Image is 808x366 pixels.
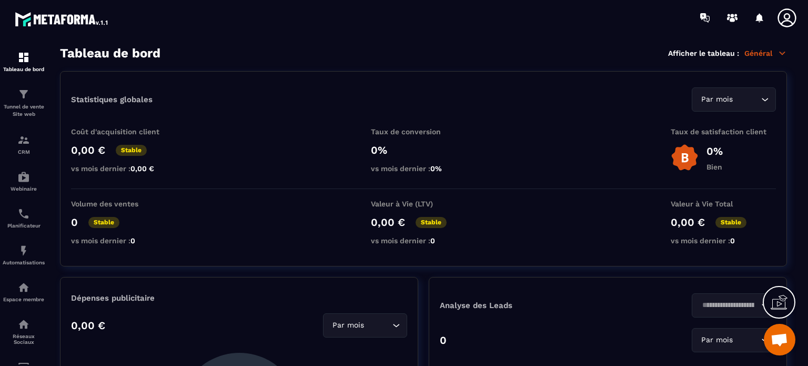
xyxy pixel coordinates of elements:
[17,318,30,331] img: social-network
[3,236,45,273] a: automationsautomationsAutomatisations
[3,126,45,163] a: formationformationCRM
[371,144,476,156] p: 0%
[692,328,776,352] div: Search for option
[671,200,776,208] p: Valeur à Vie Total
[440,334,447,347] p: 0
[3,296,45,302] p: Espace membre
[699,300,759,311] input: Search for option
[330,320,366,331] span: Par mois
[735,334,759,346] input: Search for option
[735,94,759,105] input: Search for option
[17,244,30,257] img: automations
[744,48,787,58] p: Général
[323,313,407,338] div: Search for option
[71,236,176,245] p: vs mois dernier :
[3,223,45,229] p: Planificateur
[440,301,608,310] p: Analyse des Leads
[71,144,105,156] p: 0,00 €
[3,43,45,80] a: formationformationTableau de bord
[71,95,153,104] p: Statistiques globales
[17,51,30,64] img: formation
[3,310,45,353] a: social-networksocial-networkRéseaux Sociaux
[366,320,390,331] input: Search for option
[371,236,476,245] p: vs mois dernier :
[671,216,705,229] p: 0,00 €
[706,145,723,157] p: 0%
[371,164,476,173] p: vs mois dernier :
[17,88,30,101] img: formation
[699,334,735,346] span: Par mois
[3,333,45,345] p: Réseaux Sociaux
[71,319,105,332] p: 0,00 €
[17,134,30,146] img: formation
[706,163,723,171] p: Bien
[699,94,735,105] span: Par mois
[116,145,147,156] p: Stable
[130,164,154,173] span: 0,00 €
[71,200,176,208] p: Volume des ventes
[71,127,176,136] p: Coût d'acquisition client
[71,293,407,303] p: Dépenses publicitaire
[715,217,746,228] p: Stable
[17,281,30,294] img: automations
[130,236,135,245] span: 0
[71,164,176,173] p: vs mois dernier :
[17,207,30,220] img: scheduler
[17,171,30,183] img: automations
[3,273,45,310] a: automationsautomationsEspace membre
[430,236,435,245] span: 0
[60,46,160,61] h3: Tableau de bord
[3,149,45,155] p: CRM
[730,236,735,245] span: 0
[371,127,476,136] p: Taux de conversion
[3,103,45,118] p: Tunnel de vente Site web
[371,216,405,229] p: 0,00 €
[692,87,776,112] div: Search for option
[15,9,109,28] img: logo
[3,80,45,126] a: formationformationTunnel de vente Site web
[430,164,442,173] span: 0%
[416,217,447,228] p: Stable
[71,216,78,229] p: 0
[671,144,699,172] img: b-badge-o.b3b20ee6.svg
[671,236,776,245] p: vs mois dernier :
[3,66,45,72] p: Tableau de bord
[3,260,45,265] p: Automatisations
[371,200,476,208] p: Valeur à Vie (LTV)
[3,163,45,200] a: automationsautomationsWebinaire
[668,49,739,57] p: Afficher le tableau :
[88,217,119,228] p: Stable
[3,200,45,236] a: schedulerschedulerPlanificateur
[671,127,776,136] p: Taux de satisfaction client
[692,293,776,318] div: Search for option
[3,186,45,192] p: Webinaire
[764,324,795,355] div: Ouvrir le chat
